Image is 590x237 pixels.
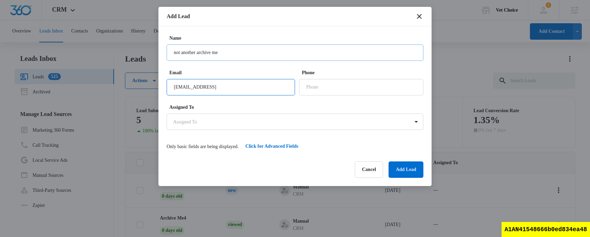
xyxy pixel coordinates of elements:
label: Name [169,35,426,42]
button: close [415,12,423,21]
label: Email [169,69,298,76]
h1: Add Lead [167,12,190,21]
input: Email [167,79,295,95]
label: Assigned To [169,104,426,111]
input: Phone [299,79,423,95]
div: A1AN41548666b0ed834ea48 [502,222,590,237]
button: Click for Advanced Fields [239,138,305,155]
p: Only basic fields are being displayed. [167,143,239,150]
button: Add Lead [389,161,423,178]
label: Phone [302,69,426,76]
input: Name [167,44,423,61]
button: Cancel [355,161,383,178]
